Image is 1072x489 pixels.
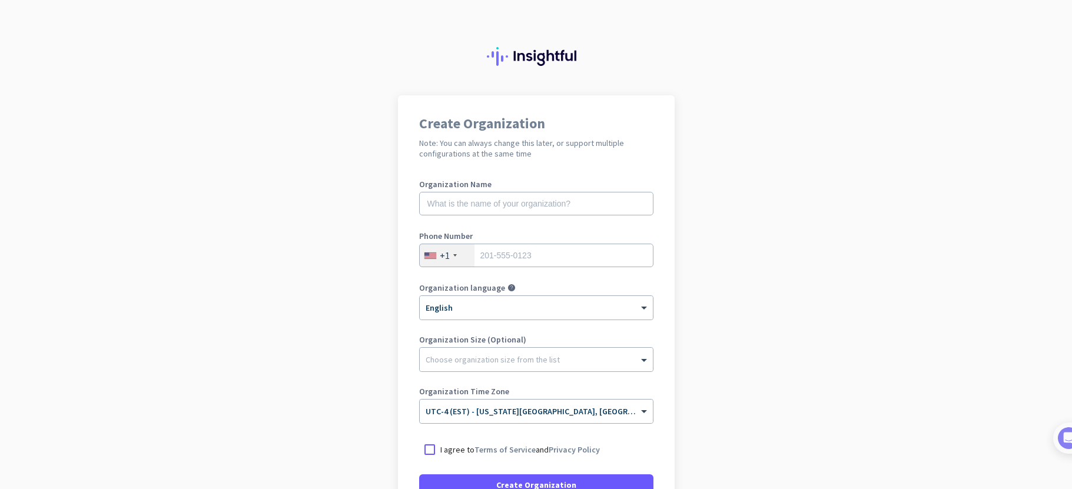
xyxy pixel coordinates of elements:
[419,335,653,344] label: Organization Size (Optional)
[419,232,653,240] label: Phone Number
[549,444,600,455] a: Privacy Policy
[487,47,586,66] img: Insightful
[419,138,653,159] h2: Note: You can always change this later, or support multiple configurations at the same time
[440,250,450,261] div: +1
[419,387,653,395] label: Organization Time Zone
[507,284,516,292] i: help
[419,284,505,292] label: Organization language
[419,244,653,267] input: 201-555-0123
[474,444,536,455] a: Terms of Service
[440,444,600,455] p: I agree to and
[419,180,653,188] label: Organization Name
[419,192,653,215] input: What is the name of your organization?
[419,117,653,131] h1: Create Organization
